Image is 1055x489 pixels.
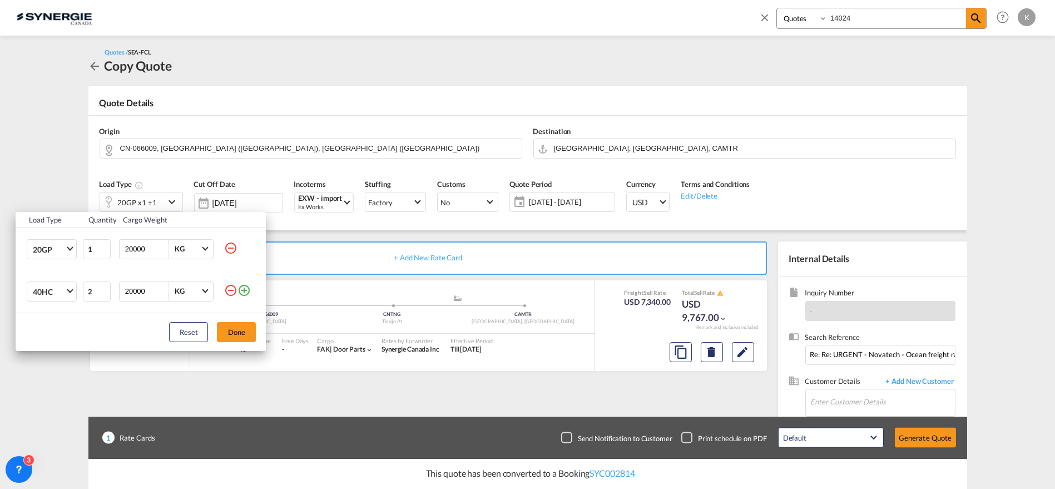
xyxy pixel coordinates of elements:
md-icon: icon-minus-circle-outline [224,241,237,255]
div: KG [175,244,185,253]
input: Qty [83,239,111,259]
div: Cargo Weight [123,215,217,225]
div: KG [175,287,185,295]
th: Quantity [82,212,116,228]
md-icon: icon-plus-circle-outline [237,284,251,297]
md-select: Choose: 20GP [27,239,77,259]
input: Enter Weight [124,282,169,301]
md-select: Choose: 40HC [27,281,77,302]
span: 20GP [33,244,65,255]
input: Qty [83,281,111,302]
input: Enter Weight [124,240,169,259]
span: 40HC [33,287,65,298]
button: Done [217,322,256,342]
th: Load Type [16,212,82,228]
md-icon: icon-minus-circle-outline [224,284,237,297]
button: Reset [169,322,208,342]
